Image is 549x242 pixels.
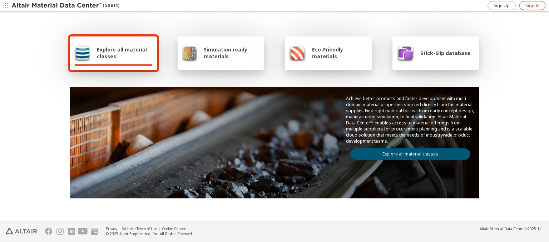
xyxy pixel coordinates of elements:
span: Eco-Friendly materials [312,46,367,60]
img: Explore all material classes [74,44,90,61]
span: Stick-Slip database [420,50,470,56]
span: Simulation ready materials [204,46,260,60]
img: Altair Material Data Center [11,2,103,9]
span: Altair Material Data Center [480,226,525,231]
p: Achieve better products and faster development with multi-domain material properties sourced dire... [346,95,475,144]
div: (v2025.1) [480,226,540,231]
div: (Guest) [11,2,119,9]
a: Cookie Consent [162,226,188,231]
span: Sign In [525,3,539,9]
a: Website Terms of Use [122,226,157,231]
a: Privacy [106,226,117,231]
a: Sign In [519,1,545,10]
div: © 2025 Altair Engineering, Inc. All Rights Reserved. [106,231,193,236]
img: Stick-Slip database [397,44,414,61]
img: Eco-Friendly materials [289,44,306,61]
img: Altair Engineering [6,228,37,234]
a: Explore all material classes [350,148,470,160]
span: Sign Up [494,3,510,9]
span: Explore all material classes [97,46,153,60]
a: Sign Up [488,1,516,10]
img: Simulation ready materials [182,44,197,61]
